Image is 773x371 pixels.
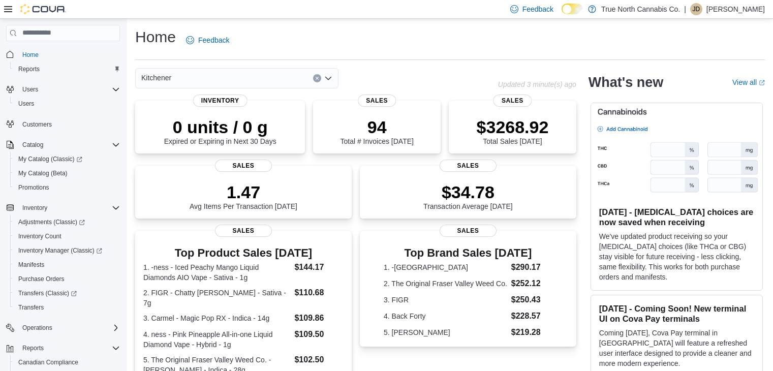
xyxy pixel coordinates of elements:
[14,181,120,194] span: Promotions
[10,272,124,286] button: Purchase Orders
[294,312,343,324] dd: $109.86
[2,341,124,355] button: Reports
[18,139,47,151] button: Catalog
[14,259,48,271] a: Manifests
[14,230,120,242] span: Inventory Count
[215,160,272,172] span: Sales
[477,117,549,145] div: Total Sales [DATE]
[18,139,120,151] span: Catalog
[14,167,72,179] a: My Catalog (Beta)
[599,303,754,324] h3: [DATE] - Coming Soon! New terminal UI on Cova Pay terminals
[14,98,38,110] a: Users
[22,324,52,332] span: Operations
[511,277,552,290] dd: $252.12
[193,95,248,107] span: Inventory
[18,183,49,192] span: Promotions
[22,85,38,94] span: Users
[198,35,229,45] span: Feedback
[294,328,343,341] dd: $109.50
[294,261,343,273] dd: $144.17
[10,180,124,195] button: Promotions
[384,279,507,289] dt: 2. The Original Fraser Valley Weed Co.
[20,4,66,14] img: Cova
[562,4,583,14] input: Dark Mode
[143,262,290,283] dt: 1. -ness - Iced Peachy Mango Liquid Diamonds AIO Vape - Sativa - 1g
[18,342,48,354] button: Reports
[14,167,120,179] span: My Catalog (Beta)
[14,153,86,165] a: My Catalog (Classic)
[10,258,124,272] button: Manifests
[14,216,120,228] span: Adjustments (Classic)
[143,313,290,323] dt: 3. Carmel - Magic Pop RX - Indica - 14g
[18,48,120,61] span: Home
[18,261,44,269] span: Manifests
[18,275,65,283] span: Purchase Orders
[294,287,343,299] dd: $110.68
[10,286,124,300] a: Transfers (Classic)
[22,141,43,149] span: Catalog
[18,155,82,163] span: My Catalog (Classic)
[18,83,120,96] span: Users
[14,301,120,314] span: Transfers
[14,244,120,257] span: Inventory Manager (Classic)
[294,354,343,366] dd: $102.50
[22,204,47,212] span: Inventory
[511,310,552,322] dd: $228.57
[684,3,686,15] p: |
[143,288,290,308] dt: 2. FIGR - Chatty [PERSON_NAME] - Sativa - 7g
[22,344,44,352] span: Reports
[18,169,68,177] span: My Catalog (Beta)
[511,294,552,306] dd: $250.43
[2,201,124,215] button: Inventory
[164,117,276,145] div: Expired or Expiring in Next 30 Days
[599,231,754,282] p: We've updated product receiving so your [MEDICAL_DATA] choices (like THCa or CBG) stay visible fo...
[10,97,124,111] button: Users
[190,182,297,202] p: 1.47
[164,117,276,137] p: 0 units / 0 g
[14,287,81,299] a: Transfers (Classic)
[14,356,82,368] a: Canadian Compliance
[14,98,120,110] span: Users
[384,262,507,272] dt: 1. -[GEOGRAPHIC_DATA]
[384,327,507,337] dt: 5. [PERSON_NAME]
[14,244,106,257] a: Inventory Manager (Classic)
[10,152,124,166] a: My Catalog (Classic)
[706,3,765,15] p: [PERSON_NAME]
[18,358,78,366] span: Canadian Compliance
[511,326,552,338] dd: $219.28
[190,182,297,210] div: Avg Items Per Transaction [DATE]
[14,216,89,228] a: Adjustments (Classic)
[10,243,124,258] a: Inventory Manager (Classic)
[10,355,124,369] button: Canadian Compliance
[14,230,66,242] a: Inventory Count
[2,138,124,152] button: Catalog
[440,225,497,237] span: Sales
[589,74,663,90] h2: What's new
[18,49,43,61] a: Home
[693,3,700,15] span: JD
[511,261,552,273] dd: $290.17
[732,78,765,86] a: View allExternal link
[423,182,513,202] p: $34.78
[2,321,124,335] button: Operations
[440,160,497,172] span: Sales
[18,342,120,354] span: Reports
[18,303,44,312] span: Transfers
[340,117,413,145] div: Total # Invoices [DATE]
[759,80,765,86] svg: External link
[14,63,44,75] a: Reports
[22,120,52,129] span: Customers
[522,4,553,14] span: Feedback
[14,356,120,368] span: Canadian Compliance
[340,117,413,137] p: 94
[14,301,48,314] a: Transfers
[14,273,120,285] span: Purchase Orders
[10,166,124,180] button: My Catalog (Beta)
[313,74,321,82] button: Clear input
[14,63,120,75] span: Reports
[384,311,507,321] dt: 4. Back Forty
[423,182,513,210] div: Transaction Average [DATE]
[18,83,42,96] button: Users
[143,329,290,350] dt: 4. ness - Pink Pineapple All-in-one Liquid Diamond Vape - Hybrid - 1g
